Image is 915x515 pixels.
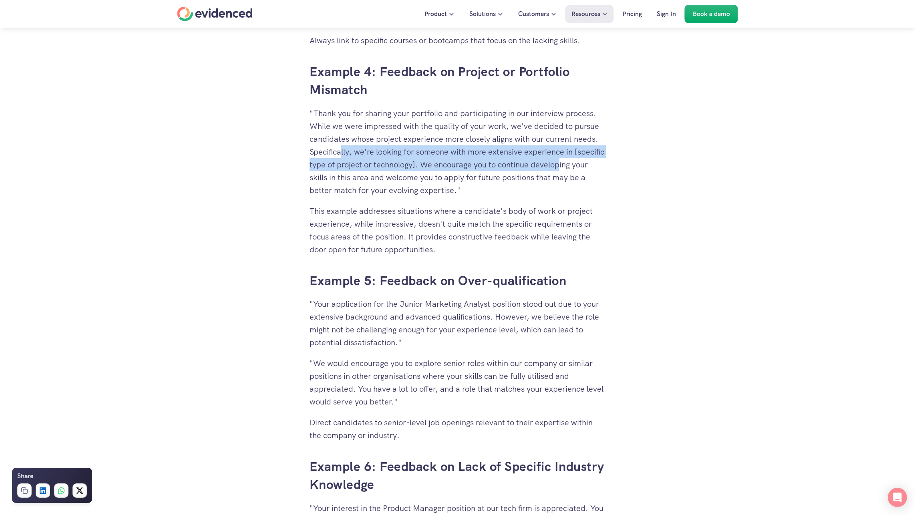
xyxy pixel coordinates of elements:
[651,5,682,23] a: Sign In
[310,458,606,494] h3: Example 6: Feedback on Lack of Specific Industry Knowledge
[617,5,648,23] a: Pricing
[17,471,33,481] h6: Share
[177,7,253,21] a: Home
[310,63,606,99] h3: Example 4: Feedback on Project or Portfolio Mismatch
[469,9,496,19] p: Solutions
[424,9,447,19] p: Product
[310,357,606,408] p: "We would encourage you to explore senior roles within our company or similar positions in other ...
[623,9,642,19] p: Pricing
[310,416,606,442] p: Direct candidates to senior-level job openings relevant to their expertise within the company or ...
[310,107,606,197] p: "Thank you for sharing your portfolio and participating in our interview process. While we were i...
[310,205,606,256] p: This example addresses situations where a candidate's body of work or project experience, while i...
[571,9,600,19] p: Resources
[310,272,606,290] h3: Example 5: Feedback on Over-qualification
[685,5,738,23] a: Book a demo
[310,298,606,349] p: "Your application for the Junior Marketing Analyst position stood out due to your extensive backg...
[518,9,549,19] p: Customers
[888,488,907,507] div: Open Intercom Messenger
[693,9,730,19] p: Book a demo
[657,9,676,19] p: Sign In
